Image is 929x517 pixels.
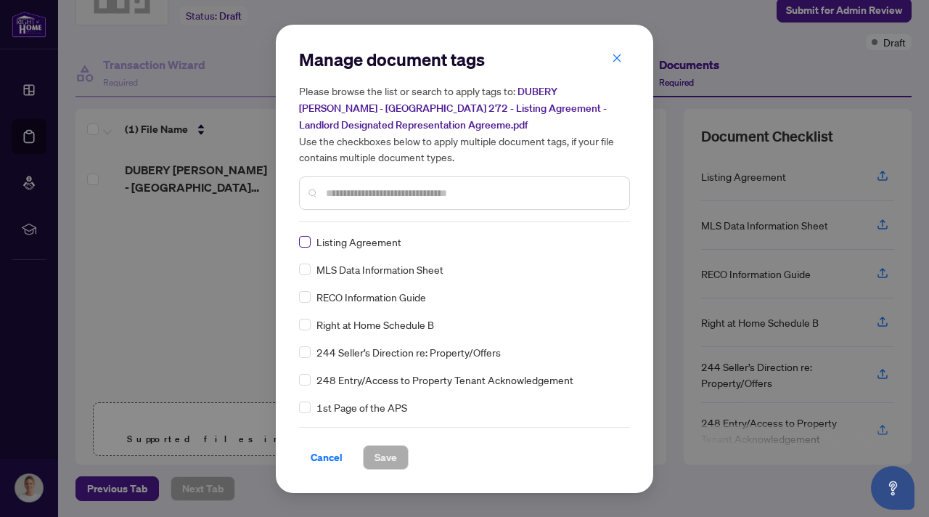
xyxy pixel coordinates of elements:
button: Open asap [871,466,914,510]
h5: Please browse the list or search to apply tags to: Use the checkboxes below to apply multiple doc... [299,83,630,165]
span: RECO Information Guide [316,289,426,305]
span: 248 Entry/Access to Property Tenant Acknowledgement [316,372,573,388]
span: MLS Data Information Sheet [316,261,443,277]
h2: Manage document tags [299,48,630,71]
span: Right at Home Schedule B [316,317,434,333]
span: DUBERY [PERSON_NAME] - [GEOGRAPHIC_DATA] 272 - Listing Agreement - Landlord Designated Representa... [299,85,607,131]
span: Listing Agreement [316,234,401,250]
span: Cancel [311,446,343,469]
span: close [612,53,622,63]
button: Save [363,445,409,470]
span: 1st Page of the APS [316,399,407,415]
button: Cancel [299,445,354,470]
span: 244 Seller’s Direction re: Property/Offers [316,344,501,360]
